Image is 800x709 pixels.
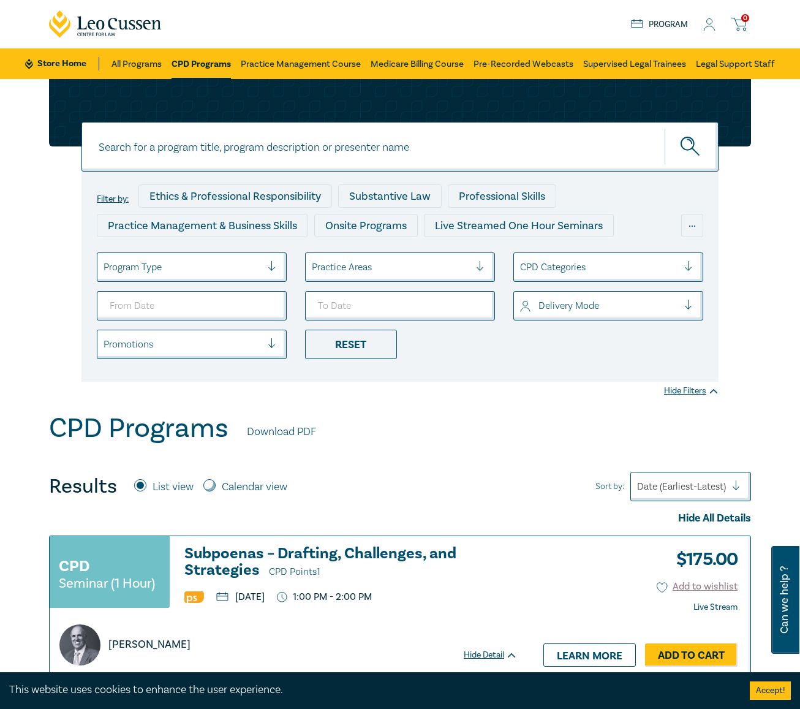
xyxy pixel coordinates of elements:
label: Calendar view [222,479,287,495]
small: Seminar (1 Hour) [59,577,155,590]
input: From Date [97,291,287,320]
strong: Live Stream [693,602,738,613]
div: Hide Filters [664,385,719,397]
input: select [520,299,523,313]
a: Store Home [25,57,99,70]
div: Hide Detail [464,649,531,661]
img: Professional Skills [184,591,204,603]
div: Professional Skills [448,184,556,208]
label: List view [153,479,194,495]
input: select [104,338,106,351]
h1: CPD Programs [49,412,228,444]
div: Practice Management & Business Skills [97,214,308,237]
div: Live Streamed Conferences and Intensives [97,243,328,267]
a: Add to Cart [645,643,738,667]
a: Practice Management Course [241,48,361,79]
button: Add to wishlist [657,580,738,594]
label: Filter by: [97,194,129,204]
h4: Results [49,474,117,499]
input: select [520,260,523,274]
span: Sort by: [595,480,624,493]
a: Legal Support Staff [696,48,775,79]
a: Download PDF [247,424,316,440]
button: Accept cookies [750,681,791,700]
div: Live Streamed One Hour Seminars [424,214,614,237]
div: Reset [305,330,397,359]
div: Live Streamed Practical Workshops [334,243,528,267]
input: Search for a program title, program description or presenter name [81,122,719,172]
div: This website uses cookies to enhance the user experience. [9,682,731,698]
input: Sort by [637,480,640,493]
a: Supervised Legal Trainees [583,48,686,79]
p: [PERSON_NAME] [108,637,191,653]
p: [DATE] [216,592,265,602]
span: 0 [741,14,749,22]
input: select [104,260,106,274]
a: Subpoenas – Drafting, Challenges, and Strategies CPD Points1 [184,545,518,580]
div: Onsite Programs [314,214,418,237]
h3: $ 175.00 [667,545,738,574]
a: Program [631,18,688,31]
a: Medicare Billing Course [371,48,464,79]
a: Learn more [543,643,636,667]
img: https://s3.ap-southeast-2.amazonaws.com/leo-cussen-store-production-content/Contacts/Daniel%20Mar... [59,624,100,665]
input: To Date [305,291,495,320]
h3: Subpoenas – Drafting, Challenges, and Strategies [184,545,518,580]
a: Pre-Recorded Webcasts [474,48,573,79]
span: Can we help ? [779,553,790,646]
h3: CPD [59,555,89,577]
p: 1:00 PM - 2:00 PM [277,591,372,603]
span: CPD Points 1 [269,566,320,578]
div: Hide All Details [49,510,751,526]
div: Ethics & Professional Responsibility [138,184,332,208]
div: ... [681,214,703,237]
input: select [312,260,314,274]
a: CPD Programs [172,48,231,79]
a: All Programs [111,48,162,79]
div: Substantive Law [338,184,442,208]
